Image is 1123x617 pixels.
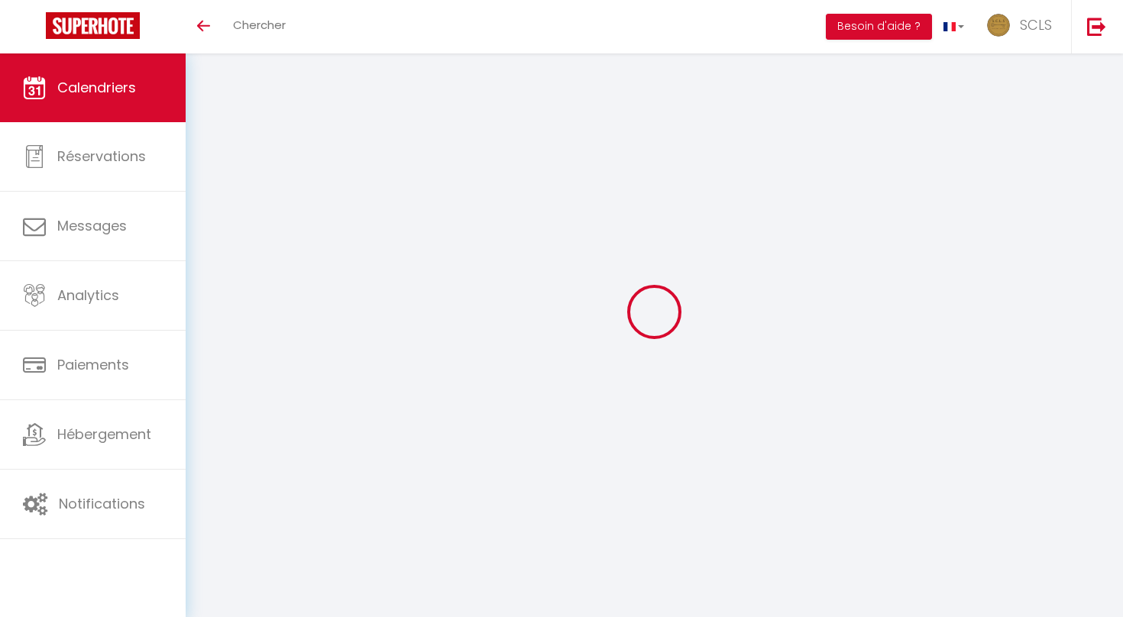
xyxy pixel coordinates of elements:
button: Besoin d'aide ? [826,14,932,40]
img: Super Booking [46,12,140,39]
span: Analytics [57,286,119,305]
span: Réservations [57,147,146,166]
span: Notifications [59,494,145,513]
span: SCLS [1020,15,1052,34]
img: logout [1087,17,1106,36]
span: Chercher [233,17,286,33]
span: Hébergement [57,425,151,444]
span: Calendriers [57,78,136,97]
span: Messages [57,216,127,235]
span: Paiements [57,355,129,374]
img: ... [987,14,1010,37]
